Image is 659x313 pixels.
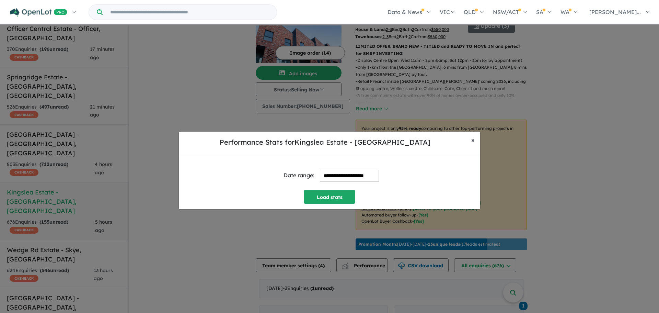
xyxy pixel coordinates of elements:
[589,9,641,15] span: [PERSON_NAME]...
[104,5,275,20] input: Try estate name, suburb, builder or developer
[284,171,314,180] div: Date range:
[184,137,466,147] h5: Performance Stats for Kingslea Estate - [GEOGRAPHIC_DATA]
[304,190,355,204] button: Load stats
[471,136,475,144] span: ×
[10,8,67,17] img: Openlot PRO Logo White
